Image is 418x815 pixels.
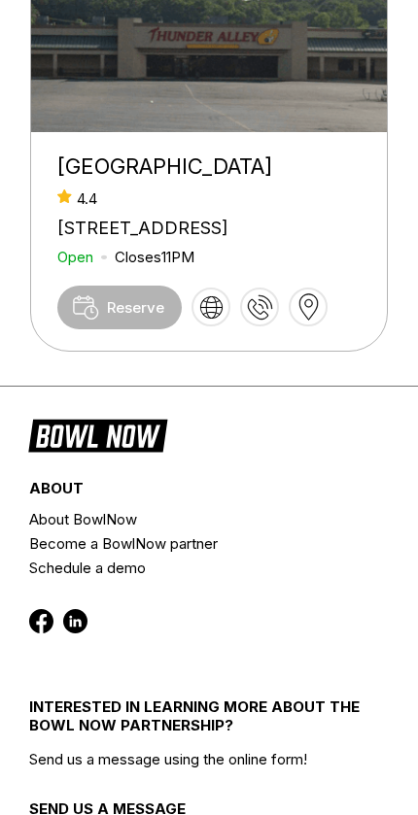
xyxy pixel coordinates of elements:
div: [STREET_ADDRESS] [57,218,361,238]
div: Open [57,248,93,266]
div: [GEOGRAPHIC_DATA] [57,153,361,180]
div: Closes 11PM [115,248,194,266]
a: About BowlNow [29,507,389,531]
div: 4.4 [57,189,361,208]
a: Schedule a demo [29,556,389,580]
div: about [29,479,389,507]
div: Send us a message using the online form! [29,682,389,784]
div: INTERESTED IN LEARNING MORE ABOUT THE BOWL NOW PARTNERSHIP? [29,697,389,750]
a: Become a BowlNow partner [29,531,389,556]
